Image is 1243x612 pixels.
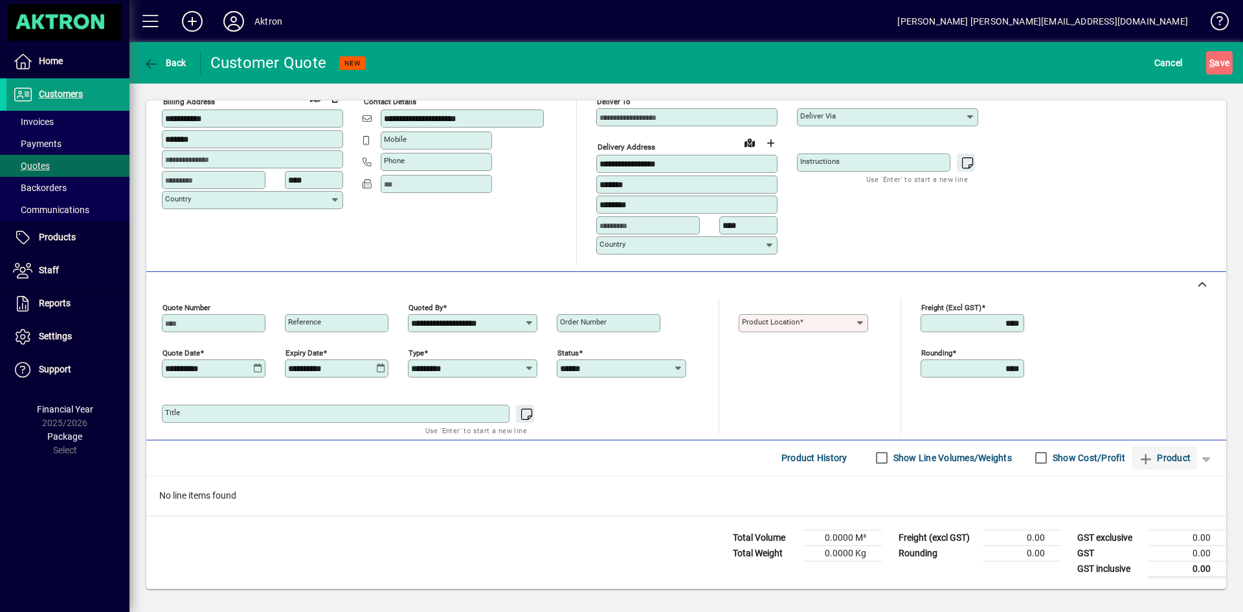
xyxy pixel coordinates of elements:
[983,545,1060,561] td: 0.00
[1154,52,1183,73] span: Cancel
[425,423,527,438] mat-hint: Use 'Enter' to start a new line
[921,348,952,357] mat-label: Rounding
[1071,530,1148,545] td: GST exclusive
[37,404,93,414] span: Financial Year
[39,331,72,341] span: Settings
[1148,561,1226,577] td: 0.00
[742,317,800,326] mat-label: Product location
[599,240,625,249] mat-label: Country
[165,194,191,203] mat-label: Country
[326,87,346,108] button: Copy to Delivery address
[6,199,129,221] a: Communications
[776,446,853,470] button: Product History
[39,56,63,66] span: Home
[254,11,282,32] div: Aktron
[140,51,190,74] button: Back
[739,132,760,153] a: View on map
[560,317,607,326] mat-label: Order number
[1209,58,1215,68] span: S
[6,111,129,133] a: Invoices
[1201,3,1227,45] a: Knowledge Base
[47,431,82,442] span: Package
[597,97,631,106] mat-label: Deliver To
[1151,51,1186,74] button: Cancel
[39,232,76,242] span: Products
[6,221,129,254] a: Products
[129,51,201,74] app-page-header-button: Back
[143,58,186,68] span: Back
[921,302,981,312] mat-label: Freight (excl GST)
[409,302,443,312] mat-label: Quoted by
[172,10,213,33] button: Add
[6,288,129,320] a: Reports
[892,545,983,561] td: Rounding
[781,448,847,468] span: Product History
[162,302,210,312] mat-label: Quote number
[13,117,54,127] span: Invoices
[6,177,129,199] a: Backorders
[1071,561,1148,577] td: GST inclusive
[6,321,129,353] a: Settings
[1209,52,1229,73] span: ave
[288,317,321,326] mat-label: Reference
[409,348,424,357] mat-label: Type
[384,156,405,165] mat-label: Phone
[13,183,67,193] span: Backorders
[1071,545,1148,561] td: GST
[39,364,71,374] span: Support
[146,476,1226,516] div: No line items found
[6,45,129,78] a: Home
[384,135,407,144] mat-label: Mobile
[305,87,326,108] a: View on map
[162,348,200,357] mat-label: Quote date
[897,11,1188,32] div: [PERSON_NAME] [PERSON_NAME][EMAIL_ADDRESS][DOMAIN_NAME]
[344,59,361,67] span: NEW
[210,52,327,73] div: Customer Quote
[165,408,180,417] mat-label: Title
[1138,448,1191,468] span: Product
[1132,446,1197,470] button: Product
[6,155,129,177] a: Quotes
[804,545,882,561] td: 0.0000 Kg
[891,451,1012,464] label: Show Line Volumes/Weights
[1148,545,1226,561] td: 0.00
[13,139,62,149] span: Payments
[983,530,1060,545] td: 0.00
[726,545,804,561] td: Total Weight
[286,348,323,357] mat-label: Expiry date
[6,354,129,386] a: Support
[13,205,89,215] span: Communications
[213,10,254,33] button: Profile
[800,157,840,166] mat-label: Instructions
[866,172,968,187] mat-hint: Use 'Enter' to start a new line
[39,89,83,99] span: Customers
[726,530,804,545] td: Total Volume
[1148,530,1226,545] td: 0.00
[6,133,129,155] a: Payments
[1050,451,1125,464] label: Show Cost/Profit
[760,133,781,153] button: Choose address
[1206,51,1233,74] button: Save
[892,530,983,545] td: Freight (excl GST)
[39,265,59,275] span: Staff
[804,530,882,545] td: 0.0000 M³
[39,298,71,308] span: Reports
[6,255,129,287] a: Staff
[13,161,50,171] span: Quotes
[800,111,836,120] mat-label: Deliver via
[557,348,579,357] mat-label: Status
